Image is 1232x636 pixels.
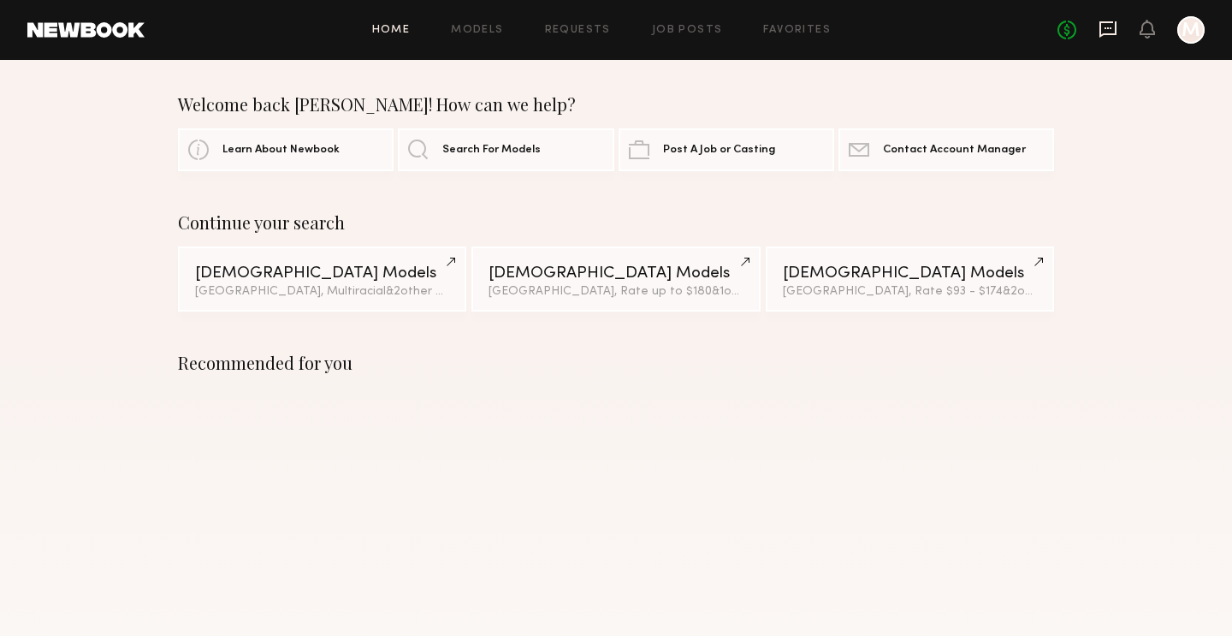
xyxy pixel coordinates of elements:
a: Requests [545,25,611,36]
a: Post A Job or Casting [619,128,834,171]
div: [GEOGRAPHIC_DATA], Multiracial [195,286,449,298]
a: Models [451,25,503,36]
a: Job Posts [652,25,723,36]
div: [GEOGRAPHIC_DATA], Rate up to $180 [489,286,743,298]
span: & 2 other filter s [386,286,468,297]
span: & 1 other filter [712,286,785,297]
span: Post A Job or Casting [663,145,775,156]
div: [GEOGRAPHIC_DATA], Rate $93 - $174 [783,286,1037,298]
div: Recommended for you [178,353,1054,373]
span: & 2 other filter s [1003,286,1085,297]
a: Learn About Newbook [178,128,394,171]
span: Contact Account Manager [883,145,1026,156]
a: [DEMOGRAPHIC_DATA] Models[GEOGRAPHIC_DATA], Rate $93 - $174&2other filters [766,247,1054,312]
div: Welcome back [PERSON_NAME]! How can we help? [178,94,1054,115]
div: [DEMOGRAPHIC_DATA] Models [783,265,1037,282]
a: Search For Models [398,128,613,171]
span: Learn About Newbook [222,145,340,156]
a: Favorites [763,25,831,36]
div: [DEMOGRAPHIC_DATA] Models [195,265,449,282]
a: Home [372,25,411,36]
span: Search For Models [442,145,541,156]
a: M [1177,16,1205,44]
div: [DEMOGRAPHIC_DATA] Models [489,265,743,282]
a: Contact Account Manager [838,128,1054,171]
a: [DEMOGRAPHIC_DATA] Models[GEOGRAPHIC_DATA], Rate up to $180&1other filter [471,247,760,312]
div: Continue your search [178,212,1054,233]
a: [DEMOGRAPHIC_DATA] Models[GEOGRAPHIC_DATA], Multiracial&2other filters [178,247,466,312]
